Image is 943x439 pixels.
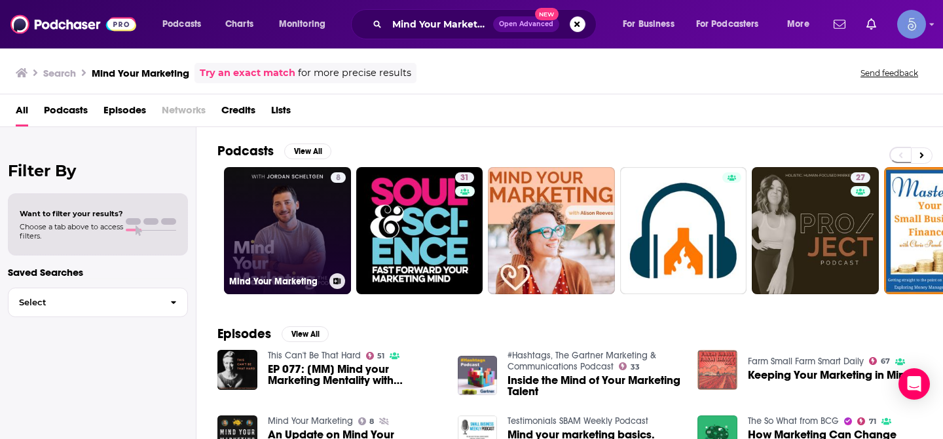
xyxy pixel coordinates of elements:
img: Inside the Mind of Your Marketing Talent [458,356,498,396]
span: New [535,8,559,20]
button: View All [284,143,331,159]
button: open menu [153,14,218,35]
span: 67 [881,358,890,364]
a: Lists [271,100,291,126]
a: #Hashtags, The Gartner Marketing & Communications Podcast [508,350,656,372]
h2: Episodes [217,326,271,342]
span: for more precise results [298,66,411,81]
span: Select [9,298,160,307]
button: Open AdvancedNew [493,16,559,32]
span: Networks [162,100,206,126]
a: Try an exact match [200,66,295,81]
div: Open Intercom Messenger [898,368,930,400]
button: open menu [270,14,342,35]
a: Inside the Mind of Your Marketing Talent [508,375,682,397]
a: PodcastsView All [217,143,331,159]
a: 27 [752,167,879,294]
a: 27 [851,172,870,183]
span: Logged in as Spiral5-G1 [897,10,926,39]
span: 8 [336,172,341,185]
a: Credits [221,100,255,126]
button: Select [8,288,188,317]
a: 8Mind Your Marketing [224,167,351,294]
button: Send feedback [857,67,922,79]
span: Podcasts [162,15,201,33]
div: Search podcasts, credits, & more... [363,9,609,39]
a: EpisodesView All [217,326,329,342]
img: Podchaser - Follow, Share and Rate Podcasts [10,12,136,37]
button: open menu [778,14,826,35]
span: Choose a tab above to access filters. [20,222,123,240]
button: View All [282,326,329,342]
img: EP 077: [MM] Mind your Marketing Mentality with Nikki Shefchik [217,350,257,390]
h2: Podcasts [217,143,274,159]
span: Want to filter your results? [20,209,123,218]
a: 33 [619,362,640,370]
a: All [16,100,28,126]
span: 33 [631,364,640,370]
span: 51 [377,353,384,359]
a: This Can't Be That Hard [268,350,361,361]
h2: Filter By [8,161,188,180]
button: open menu [688,14,778,35]
span: 31 [460,172,469,185]
input: Search podcasts, credits, & more... [387,14,493,35]
a: 8 [358,417,375,425]
a: 51 [366,352,385,360]
h3: Mind Your Marketing [229,276,324,287]
span: 8 [369,419,374,425]
span: For Podcasters [696,15,759,33]
span: Charts [225,15,253,33]
a: 31 [356,167,483,294]
a: Charts [217,14,261,35]
a: Show notifications dropdown [828,13,851,35]
span: EP 077: [MM] Mind your Marketing Mentality with [PERSON_NAME] [268,364,442,386]
a: 8 [331,172,346,183]
img: Keeping Your Marketing in Mind [697,350,737,390]
a: 71 [857,417,876,425]
a: The So What from BCG [748,415,839,427]
a: Episodes [103,100,146,126]
h3: Search [43,67,76,79]
a: Podcasts [44,100,88,126]
a: 67 [869,357,890,365]
button: Show profile menu [897,10,926,39]
span: More [787,15,809,33]
a: EP 077: [MM] Mind your Marketing Mentality with Nikki Shefchik [268,364,442,386]
a: Farm Small Farm Smart Daily [748,356,864,367]
h3: Mind Your Marketing [92,67,189,79]
button: open menu [614,14,691,35]
p: Saved Searches [8,266,188,278]
a: 31 [455,172,474,183]
a: Mind Your Marketing [268,415,353,427]
img: User Profile [897,10,926,39]
span: For Business [623,15,675,33]
span: 27 [856,172,865,185]
a: Testimonials SBAM Weekly Podcast [508,415,648,427]
span: 71 [869,419,876,425]
span: Open Advanced [499,21,553,28]
a: Keeping Your Marketing in Mind [748,370,912,381]
a: Show notifications dropdown [861,13,881,35]
span: Monitoring [279,15,325,33]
